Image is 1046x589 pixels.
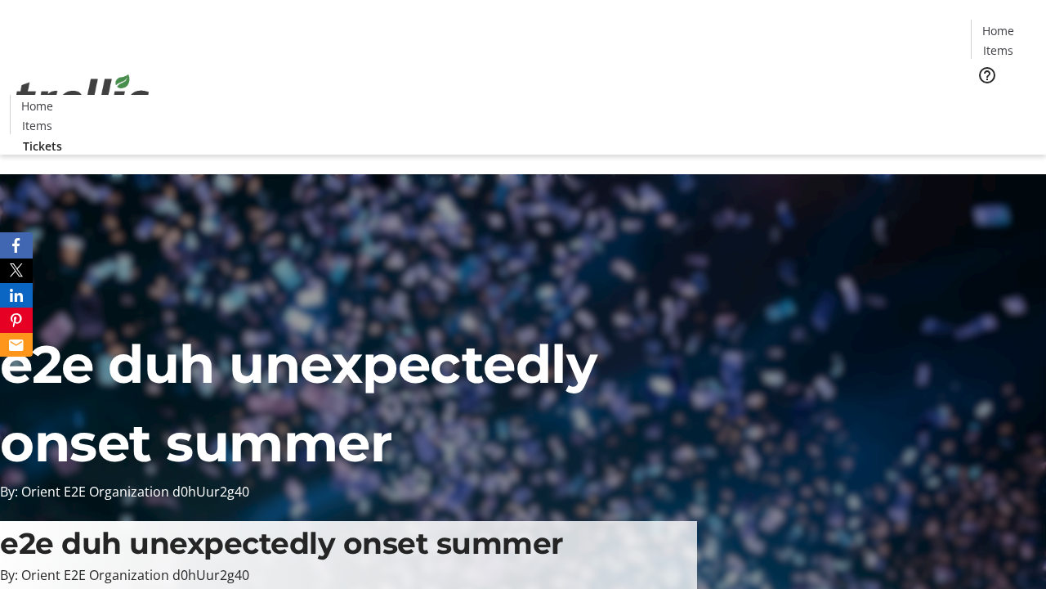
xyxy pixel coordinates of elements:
a: Tickets [971,95,1036,112]
span: Tickets [984,95,1023,112]
span: Home [982,22,1014,39]
span: Items [983,42,1013,59]
a: Home [11,97,63,115]
a: Items [11,117,63,134]
a: Tickets [10,137,75,155]
button: Help [971,59,1004,92]
span: Home [21,97,53,115]
a: Home [972,22,1024,39]
span: Items [22,117,52,134]
span: Tickets [23,137,62,155]
a: Items [972,42,1024,59]
img: Orient E2E Organization d0hUur2g40's Logo [10,56,155,138]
